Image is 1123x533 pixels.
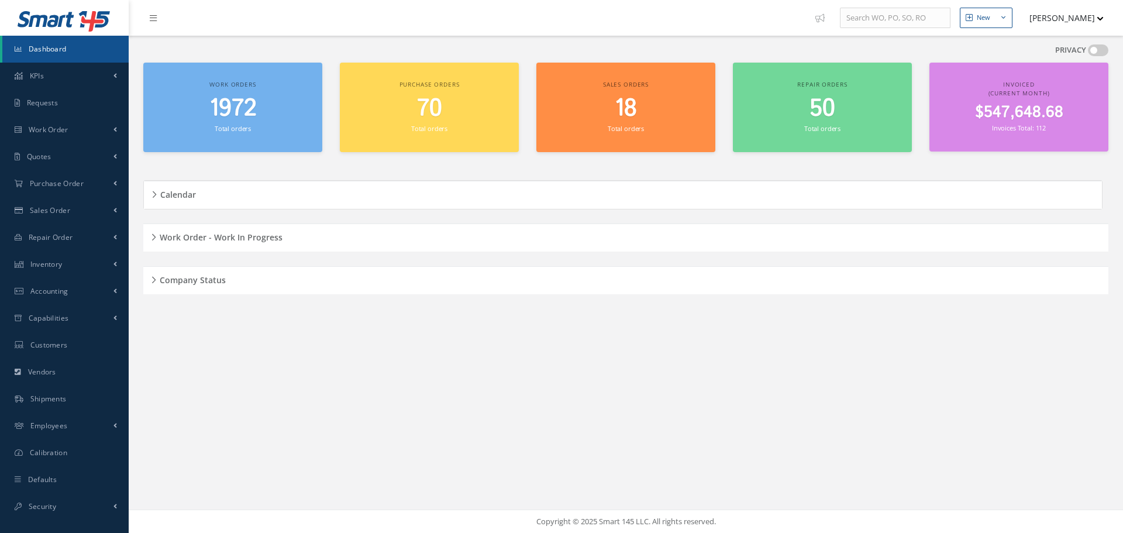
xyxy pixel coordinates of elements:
h5: Work Order - Work In Progress [156,229,283,243]
span: Invoiced [1003,80,1035,88]
small: Invoices Total: 112 [992,123,1046,132]
a: Sales orders 18 Total orders [536,63,715,152]
div: Copyright © 2025 Smart 145 LLC. All rights reserved. [140,516,1111,528]
span: KPIs [30,71,44,81]
button: [PERSON_NAME] [1018,6,1104,29]
small: Total orders [411,124,447,133]
span: Customers [30,340,68,350]
span: Requests [27,98,58,108]
span: Dashboard [29,44,67,54]
span: Defaults [28,474,57,484]
h5: Calendar [157,186,196,200]
div: New [977,13,990,23]
span: Work Order [29,125,68,135]
span: Repair orders [797,80,847,88]
span: Purchase orders [399,80,460,88]
button: New [960,8,1012,28]
label: PRIVACY [1055,44,1086,56]
span: 1972 [209,92,257,125]
span: Security [29,501,56,511]
span: $547,648.68 [975,101,1063,124]
span: Employees [30,421,68,431]
span: Vendors [28,367,56,377]
span: (Current Month) [988,89,1050,97]
span: 70 [417,92,442,125]
h5: Company Status [156,271,226,286]
a: Invoiced (Current Month) $547,648.68 Invoices Total: 112 [929,63,1108,152]
a: Dashboard [2,36,129,63]
span: Accounting [30,286,68,296]
span: Quotes [27,152,51,161]
a: Purchase orders 70 Total orders [340,63,519,152]
span: Inventory [30,259,63,269]
span: Purchase Order [30,178,84,188]
small: Total orders [215,124,251,133]
span: 18 [615,92,637,125]
small: Total orders [608,124,644,133]
span: 50 [809,92,835,125]
small: Total orders [804,124,840,133]
input: Search WO, PO, SO, RO [840,8,950,29]
a: Repair orders 50 Total orders [733,63,912,152]
span: Work orders [209,80,256,88]
span: Sales orders [603,80,649,88]
span: Sales Order [30,205,70,215]
span: Shipments [30,394,67,404]
span: Calibration [30,448,67,458]
a: Work orders 1972 Total orders [143,63,322,152]
span: Capabilities [29,313,69,323]
span: Repair Order [29,232,73,242]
